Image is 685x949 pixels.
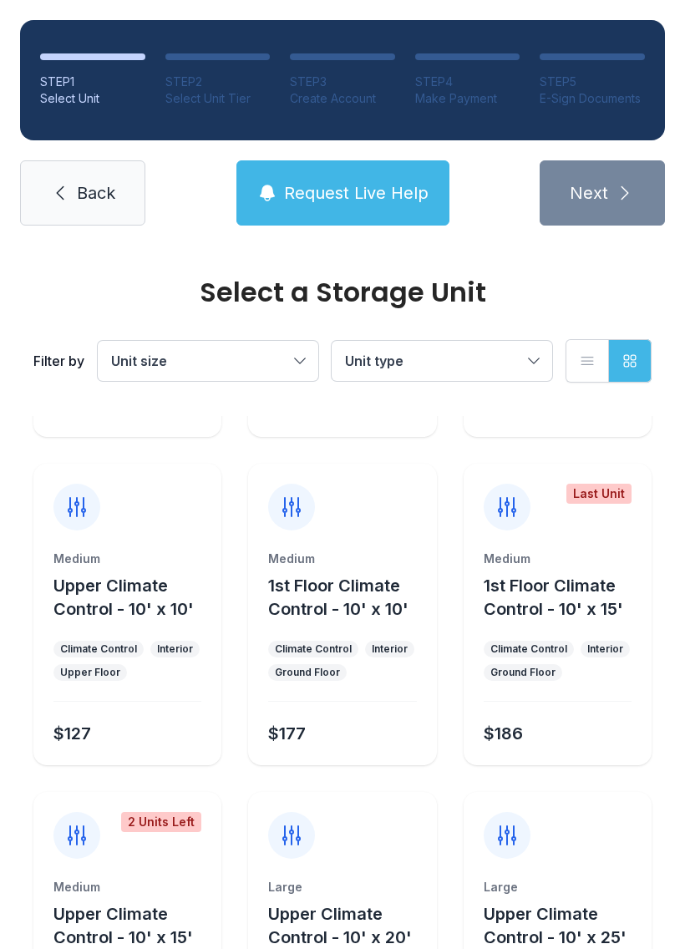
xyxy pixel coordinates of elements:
div: Medium [53,879,201,896]
span: 1st Floor Climate Control - 10' x 15' [484,576,623,619]
div: $127 [53,722,91,745]
button: Upper Climate Control - 10' x 10' [53,574,215,621]
div: Select a Storage Unit [33,279,652,306]
div: Upper Floor [60,666,120,679]
span: Request Live Help [284,181,429,205]
span: Next [570,181,608,205]
div: $177 [268,722,306,745]
div: Climate Control [275,642,352,656]
span: Upper Climate Control - 10' x 10' [53,576,194,619]
div: STEP 2 [165,74,271,90]
div: Climate Control [60,642,137,656]
button: Upper Climate Control - 10' x 20' [268,902,429,949]
span: Unit size [111,353,167,369]
button: Upper Climate Control - 10' x 25' [484,902,645,949]
div: Climate Control [490,642,567,656]
button: Unit size [98,341,318,381]
div: Create Account [290,90,395,107]
div: Make Payment [415,90,520,107]
div: Ground Floor [490,666,556,679]
div: STEP 5 [540,74,645,90]
button: 1st Floor Climate Control - 10' x 10' [268,574,429,621]
div: Medium [53,551,201,567]
div: Select Unit Tier [165,90,271,107]
div: STEP 4 [415,74,520,90]
div: Medium [484,551,632,567]
div: Interior [157,642,193,656]
div: Large [268,879,416,896]
div: STEP 1 [40,74,145,90]
div: Interior [587,642,623,656]
span: Upper Climate Control - 10' x 25' [484,904,627,947]
div: Select Unit [40,90,145,107]
div: STEP 3 [290,74,395,90]
span: Unit type [345,353,403,369]
div: Interior [372,642,408,656]
button: Upper Climate Control - 10' x 15' [53,902,215,949]
span: Upper Climate Control - 10' x 20' [268,904,412,947]
div: Large [484,879,632,896]
div: E-Sign Documents [540,90,645,107]
div: 2 Units Left [121,812,201,832]
div: $186 [484,722,523,745]
span: Back [77,181,115,205]
div: Filter by [33,351,84,371]
div: Medium [268,551,416,567]
span: 1st Floor Climate Control - 10' x 10' [268,576,408,619]
button: Unit type [332,341,552,381]
div: Ground Floor [275,666,340,679]
span: Upper Climate Control - 10' x 15' [53,904,193,947]
div: Last Unit [566,484,632,504]
button: 1st Floor Climate Control - 10' x 15' [484,574,645,621]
